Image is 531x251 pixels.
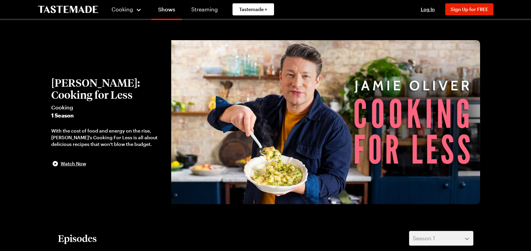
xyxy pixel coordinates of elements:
[51,103,164,111] span: Cooking
[112,6,133,12] span: Cooking
[409,231,473,246] button: Season 1
[151,1,182,20] a: Shows
[51,128,164,148] div: With the cost of food and energy on the rise, [PERSON_NAME]'s Cooking For Less is all about delic...
[51,77,164,168] button: [PERSON_NAME]: Cooking for LessCooking1 SeasonWith the cost of food and energy on the rise, [PERS...
[239,6,267,13] span: Tastemade +
[61,160,86,167] span: Watch Now
[233,3,274,15] a: Tastemade +
[51,111,164,119] span: 1 Season
[414,6,441,13] button: Log In
[445,3,493,15] button: Sign Up for FREE
[413,234,435,242] span: Season 1
[451,6,488,12] span: Sign Up for FREE
[38,6,98,13] a: To Tastemade Home Page
[171,40,480,204] img: Jamie Oliver: Cooking for Less
[112,1,142,17] button: Cooking
[58,232,97,244] h2: Episodes
[51,77,164,101] h2: [PERSON_NAME]: Cooking for Less
[421,6,435,12] span: Log In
